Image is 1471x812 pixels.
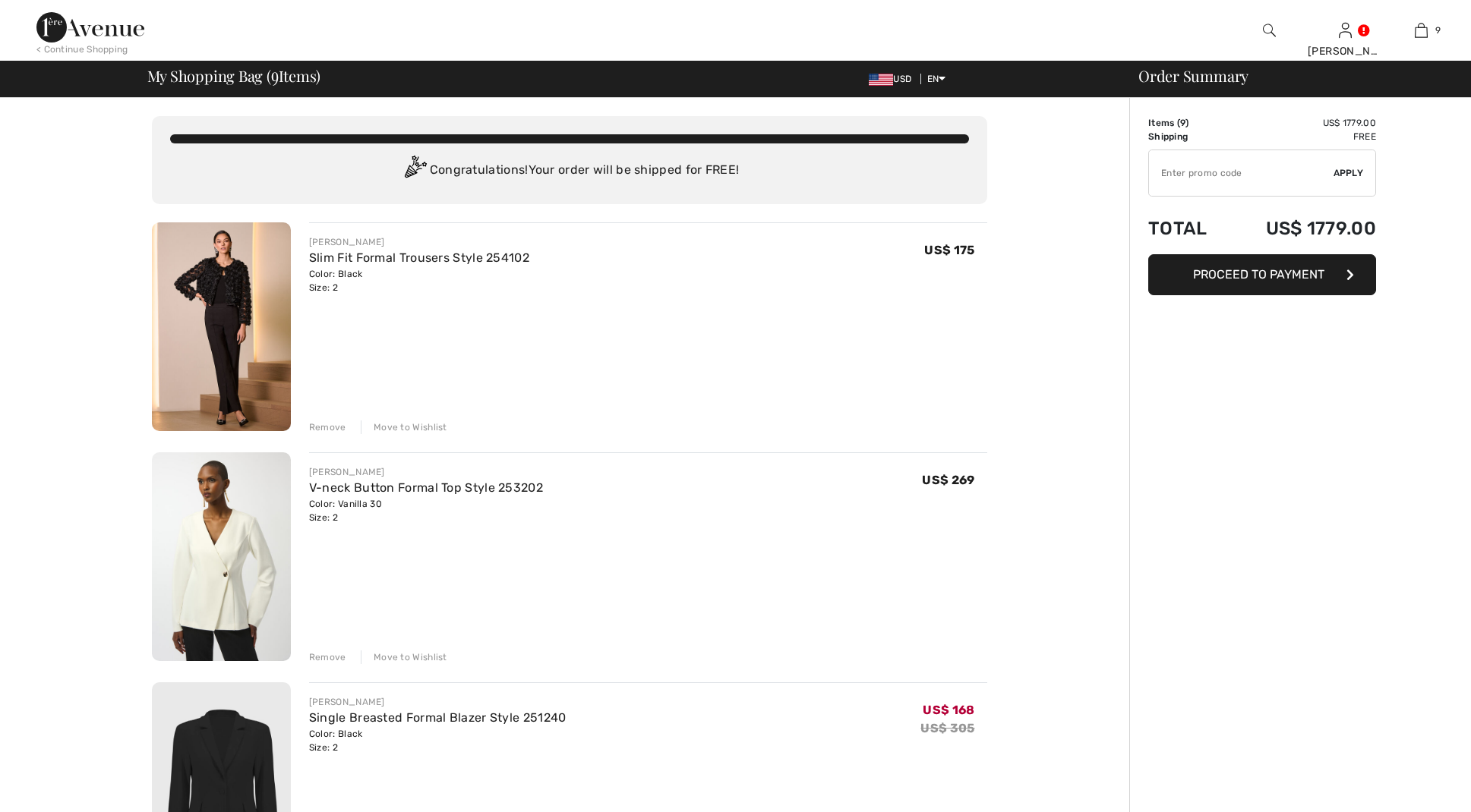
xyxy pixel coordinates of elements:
[1227,130,1376,143] td: Free
[170,156,969,186] div: Congratulations! Your order will be shipped for FREE!
[309,235,529,249] div: [PERSON_NAME]
[1148,254,1376,295] button: Proceed to Payment
[1227,203,1376,254] td: US$ 1779.00
[309,420,346,434] div: Remove
[36,12,144,42] img: 1ère Avenue
[361,420,447,434] div: Move to Wishlist
[1334,166,1364,180] span: Apply
[152,452,291,661] img: V-neck Button Formal Top Style 253202
[869,74,917,84] span: USD
[1263,21,1276,39] img: search the website
[923,703,974,717] span: US$ 168
[1339,23,1352,37] a: Sign In
[924,243,974,257] span: US$ 175
[271,65,279,84] span: 9
[309,650,346,664] div: Remove
[309,480,543,495] a: V-neck Button Formal Top Style 253202
[1120,68,1462,83] div: Order Summary
[1308,43,1382,59] div: [PERSON_NAME]
[309,465,543,479] div: [PERSON_NAME]
[399,156,430,186] img: Congratulation2.svg
[309,727,567,754] div: Color: Black Size: 2
[361,650,447,664] div: Move to Wishlist
[147,68,321,83] span: My Shopping Bag ( Items)
[1384,21,1458,39] a: 9
[927,74,946,84] span: EN
[309,710,567,725] a: Single Breasted Formal Blazer Style 251240
[869,74,893,86] img: US Dollar
[1148,116,1227,130] td: Items ( )
[1227,116,1376,130] td: US$ 1779.00
[309,250,529,265] a: Slim Fit Formal Trousers Style 254102
[309,267,529,294] div: Color: Black Size: 2
[36,42,128,56] div: < Continue Shopping
[1148,130,1227,143] td: Shipping
[1193,267,1324,282] span: Proceed to Payment
[1180,118,1185,128] span: 9
[1435,24,1441,37] span: 9
[309,695,567,709] div: [PERSON_NAME]
[1339,21,1352,39] img: My Info
[1149,150,1334,196] input: Promo code
[922,473,974,487] span: US$ 269
[309,497,543,524] div: Color: Vanilla 30 Size: 2
[1415,21,1428,39] img: My Bag
[1148,203,1227,254] td: Total
[920,721,974,735] s: US$ 305
[152,222,291,431] img: Slim Fit Formal Trousers Style 254102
